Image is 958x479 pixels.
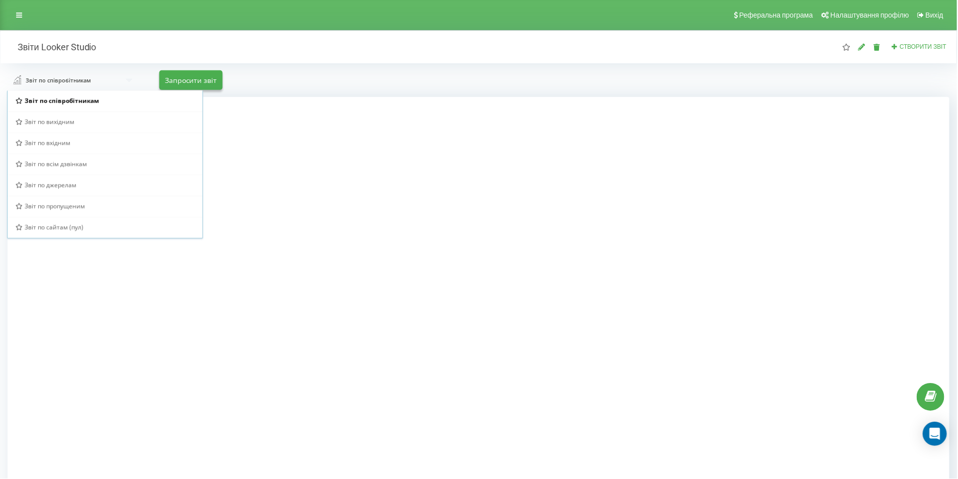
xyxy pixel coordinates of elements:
[159,70,223,90] button: Запросити звіт
[892,43,899,49] i: Створити звіт
[901,43,947,50] span: Створити звіт
[25,97,99,105] span: Звіт по співробітникам
[874,43,883,50] i: Видалити звіт
[831,11,910,19] span: Налаштування профілю
[25,118,74,126] span: Звіт по вихідним
[25,202,85,211] span: Звіт по пропущеним
[924,422,948,446] div: Open Intercom Messenger
[25,139,70,147] span: Звіт по вхідним
[25,160,87,168] span: Звіт по всім дзвінкам
[927,11,944,19] span: Вихід
[8,41,97,53] h2: Звіти Looker Studio
[25,181,76,189] span: Звіт по джерелам
[740,11,814,19] span: Реферальна програма
[859,43,867,50] i: Редагувати звіт
[25,223,83,232] span: Звіт по сайтам (пул)
[889,43,950,51] button: Створити звіт
[843,43,852,50] i: Цей звіт буде завантажений першим при відкритті "Звіти Looker Studio". Ви можете призначити будь-...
